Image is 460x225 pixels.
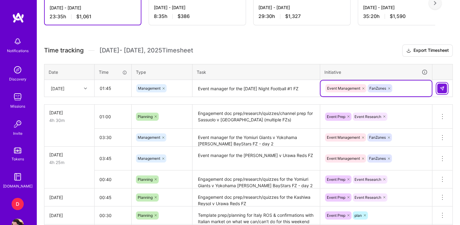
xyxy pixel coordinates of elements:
[9,76,26,82] div: Discovery
[12,91,24,103] img: teamwork
[12,12,24,23] img: logo
[3,183,33,189] div: [DOMAIN_NAME]
[84,87,87,90] i: icon Chevron
[327,213,345,218] span: Event Prep
[95,189,131,205] input: HH:MM
[12,171,24,183] img: guide book
[138,86,161,91] span: Management
[193,105,319,128] textarea: Engagement doc prep/research/quizzes/channel prep for Sassuolo v [GEOGRAPHIC_DATA] (multiple FZs)
[178,13,190,20] span: $386
[49,117,89,123] div: 4h 30m
[369,135,386,140] span: FanZones
[193,147,319,170] textarea: Event manager for the [PERSON_NAME] v Urawa Reds FZ
[12,156,24,162] div: Tokens
[50,13,136,20] div: 23:35 h
[44,64,95,80] th: Date
[369,156,386,161] span: FanZones
[327,114,345,119] span: Event Prep
[12,64,24,76] img: discovery
[95,150,131,166] input: HH:MM
[95,171,131,187] input: HH:MM
[76,13,92,20] span: $1,061
[285,13,301,20] span: $1,327
[7,48,29,54] div: Notifications
[327,177,345,182] span: Event Prep
[138,135,160,140] span: Management
[14,148,21,153] img: tokens
[193,80,319,97] textarea: Event manager for the [DATE] Night Football #1 FZ
[327,135,360,140] span: Event Management
[154,4,241,11] div: [DATE] - [DATE]
[95,129,131,145] input: HH:MM
[355,195,381,200] span: Event Research
[193,129,319,146] textarea: Event manager for the Yomiuri Giants v Yokohama [PERSON_NAME] BayStars FZ - day 2
[49,152,89,158] div: [DATE]
[99,47,193,54] span: [DATE] - [DATE] , 2025 Timesheet
[95,80,131,96] input: HH:MM
[12,198,24,210] div: D
[193,171,319,188] textarea: Engagement doc prep/research/quizzes for the Yomiuri Giants v Yokohama [PERSON_NAME] BayStars FZ ...
[138,114,153,119] span: Planning
[95,207,131,223] input: HH:MM
[355,213,362,218] span: plan
[49,159,89,166] div: 4h 25m
[50,5,136,11] div: [DATE] - [DATE]
[10,198,25,210] a: D
[363,4,450,11] div: [DATE] - [DATE]
[434,1,436,5] img: right
[369,86,386,91] span: FanZones
[44,47,84,54] span: Time tracking
[138,177,153,182] span: Planning
[51,85,64,91] div: [DATE]
[193,207,319,224] textarea: Template prep/planning for Italy ROS & confirmations with Italian market on what we can/can't do ...
[258,13,345,20] div: 29:30 h
[355,114,381,119] span: Event Research
[154,13,241,20] div: 8:35 h
[99,69,127,75] div: Time
[355,177,381,182] span: Event Research
[258,4,345,11] div: [DATE] - [DATE]
[10,103,25,109] div: Missions
[390,13,406,20] span: $1,590
[95,109,131,125] input: HH:MM
[406,48,411,54] i: icon Download
[49,194,89,201] div: [DATE]
[138,195,153,200] span: Planning
[363,13,450,20] div: 35:20 h
[327,195,345,200] span: Event Prep
[437,84,448,93] div: null
[193,189,319,206] textarea: Engagement doc prep/research/quizzes for the Kashiwa Reysol v Urawa Reds FZ
[49,212,89,219] div: [DATE]
[327,86,360,91] span: Event Management
[12,118,24,130] img: Invite
[192,64,320,80] th: Task
[49,109,89,116] div: [DATE]
[402,45,453,57] button: Export Timesheet
[138,213,153,218] span: Planning
[327,156,360,161] span: Event Management
[138,156,160,161] span: Management
[13,130,22,137] div: Invite
[324,69,428,76] div: Initiative
[440,86,444,91] img: Submit
[132,64,192,80] th: Type
[12,35,24,48] img: bell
